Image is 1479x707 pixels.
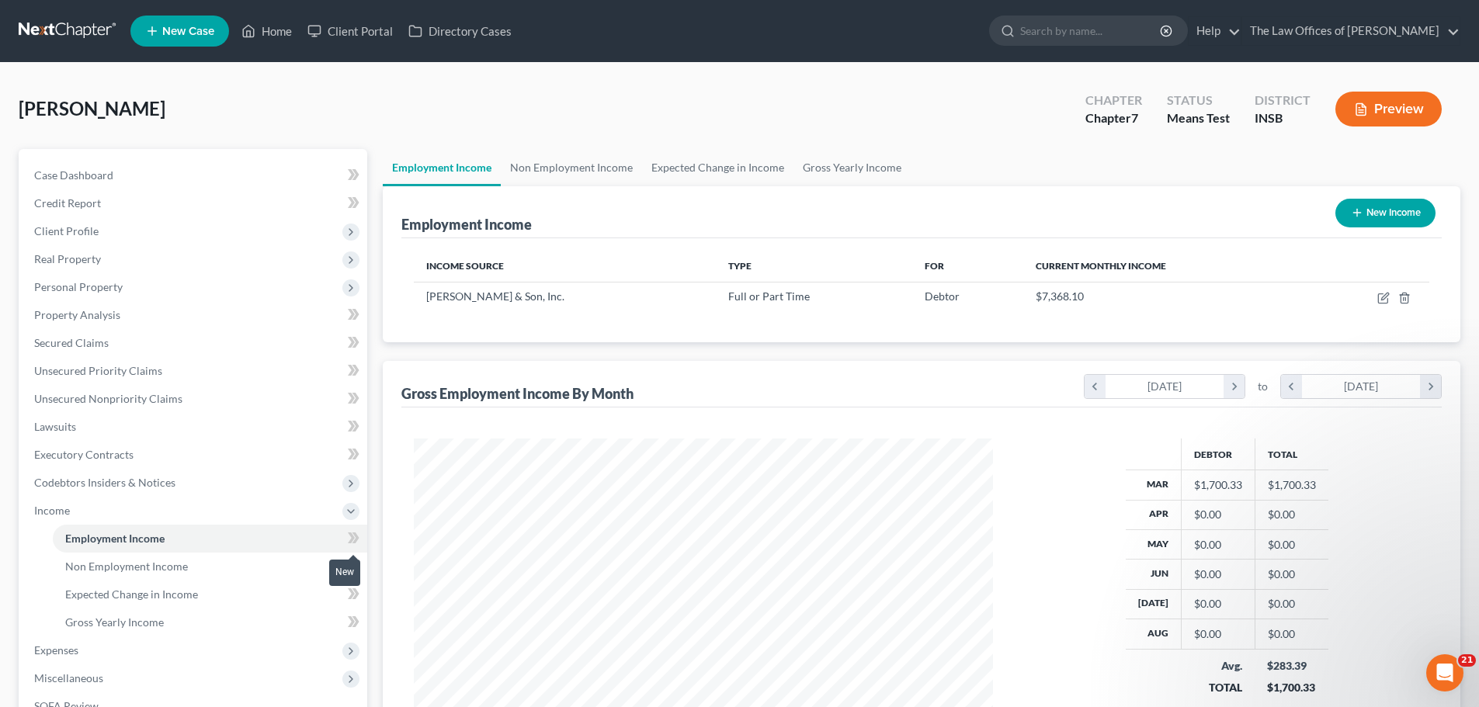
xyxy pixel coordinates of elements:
div: TOTAL [1193,680,1242,695]
span: Expected Change in Income [65,587,198,601]
a: Expected Change in Income [53,581,367,608]
th: Jun [1126,560,1182,589]
span: Codebtors Insiders & Notices [34,476,175,489]
td: $0.00 [1255,529,1328,559]
button: New Income [1335,199,1436,227]
span: Full or Part Time [728,289,810,303]
a: Home [234,17,300,45]
i: chevron_right [1420,375,1441,398]
span: Personal Property [34,280,123,293]
span: 7 [1131,110,1138,125]
a: Credit Report [22,189,367,217]
th: Aug [1126,619,1182,649]
a: Non Employment Income [501,149,642,186]
a: Case Dashboard [22,161,367,189]
span: Messages [129,523,182,534]
div: Amendments [23,367,288,396]
div: Statement of Financial Affairs - Payments Made in the Last 90 days [32,328,260,361]
a: Gross Yearly Income [53,608,367,636]
span: Expenses [34,643,78,657]
a: Unsecured Nonpriority Claims [22,385,367,413]
td: $0.00 [1255,589,1328,619]
div: Attorney's Disclosure of Compensation [23,293,288,322]
img: Profile image for Emma [152,25,183,56]
th: May [1126,529,1182,559]
div: Statement of Financial Affairs - Promise to Help Pay Creditors [32,402,260,435]
th: Debtor [1181,438,1255,470]
span: Current Monthly Income [1036,260,1166,272]
span: Employment Income [65,532,165,545]
span: Unsecured Nonpriority Claims [34,392,182,405]
a: Property Analysis [22,301,367,329]
i: chevron_right [1224,375,1245,398]
div: Employment Income [401,215,532,234]
img: logo [31,35,121,49]
div: Chapter [1085,92,1142,109]
span: New Case [162,26,214,37]
span: Client Profile [34,224,99,237]
div: $1,700.33 [1194,477,1242,493]
a: Gross Yearly Income [793,149,911,186]
a: Expected Change in Income [642,149,793,186]
div: $0.00 [1194,507,1242,522]
div: Means Test [1167,109,1230,127]
span: $7,368.10 [1036,289,1084,303]
button: Help [207,484,311,546]
span: Help [246,523,271,534]
span: Income [34,504,70,517]
i: chevron_left [1085,375,1106,398]
th: [DATE] [1126,589,1182,619]
iframe: Intercom live chat [1426,654,1463,691]
button: Messages [103,484,207,546]
a: Employment Income [53,525,367,553]
span: Lawsuits [34,420,76,433]
th: Total [1255,438,1328,470]
a: Secured Claims [22,329,367,357]
div: Send us a message [32,196,259,212]
i: chevron_left [1281,375,1302,398]
span: Secured Claims [34,336,109,349]
input: Search by name... [1020,16,1162,45]
td: $0.00 [1255,500,1328,529]
div: We typically reply in a few hours [32,212,259,228]
p: How can we help? [31,137,279,163]
p: Hi there! [31,110,279,137]
span: Debtor [925,289,960,303]
span: Home [34,523,69,534]
a: Executory Contracts [22,441,367,469]
div: $283.39 [1267,658,1316,674]
div: District [1255,92,1311,109]
td: $1,700.33 [1255,470,1328,500]
span: Credit Report [34,196,101,210]
a: Non Employment Income [53,553,367,581]
div: Attorney's Disclosure of Compensation [32,300,260,316]
span: [PERSON_NAME] [19,97,165,120]
td: $0.00 [1255,560,1328,589]
span: Real Property [34,252,101,265]
span: Unsecured Priority Claims [34,364,162,377]
div: [DATE] [1302,375,1421,398]
span: Case Dashboard [34,168,113,182]
button: Preview [1335,92,1442,126]
img: Profile image for Lindsey [211,25,242,56]
a: Employment Income [383,149,501,186]
span: Miscellaneous [34,671,103,684]
div: $0.00 [1194,596,1242,612]
th: Mar [1126,470,1182,500]
div: Gross Employment Income By Month [401,384,634,403]
div: Chapter [1085,109,1142,127]
div: Send us a messageWe typically reply in a few hours [16,182,295,241]
div: Avg. [1193,658,1242,674]
a: Unsecured Priority Claims [22,357,367,385]
span: Gross Yearly Income [65,615,164,629]
div: $1,700.33 [1267,680,1316,695]
th: Apr [1126,500,1182,529]
td: $0.00 [1255,619,1328,649]
div: INSB [1255,109,1311,127]
span: Type [728,260,752,272]
a: Client Portal [300,17,401,45]
div: Close [267,25,295,53]
a: The Law Offices of [PERSON_NAME] [1242,17,1460,45]
span: to [1258,379,1268,394]
span: For [925,260,944,272]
